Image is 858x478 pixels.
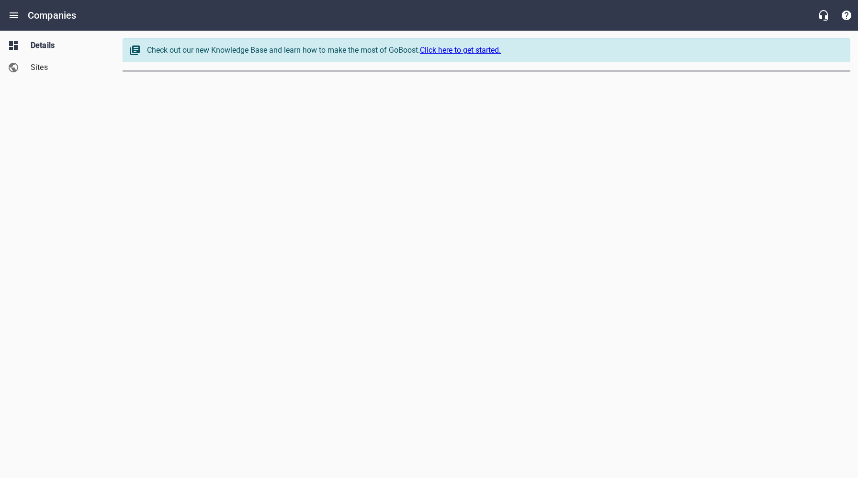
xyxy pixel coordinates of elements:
[31,40,103,51] span: Details
[812,4,835,27] button: Live Chat
[31,62,103,73] span: Sites
[420,46,501,55] a: Click here to get started.
[147,45,840,56] div: Check out our new Knowledge Base and learn how to make the most of GoBoost.
[835,4,858,27] button: Support Portal
[28,8,76,23] h6: Companies
[2,4,25,27] button: Open drawer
